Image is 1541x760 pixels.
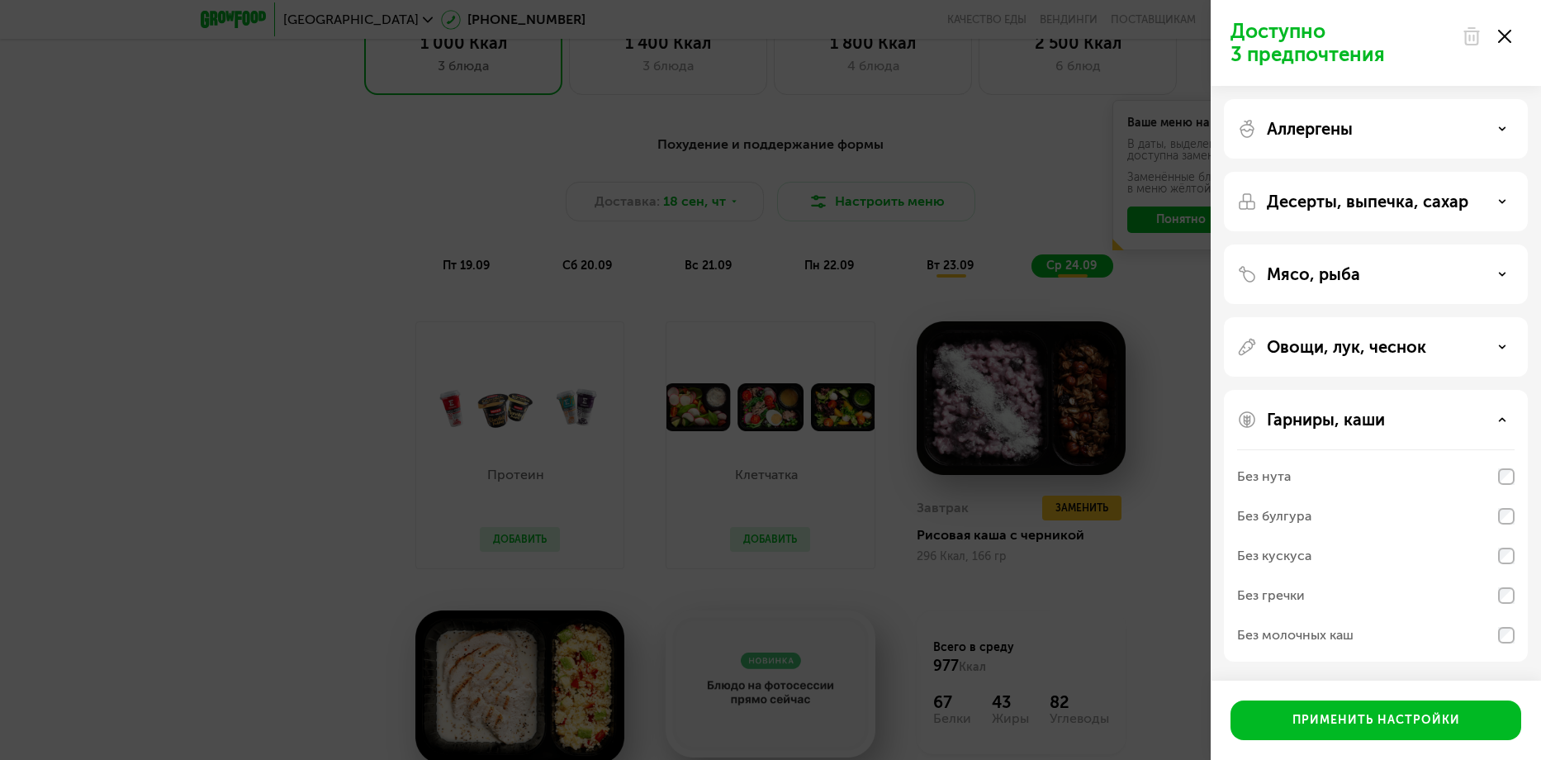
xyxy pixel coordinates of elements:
[1237,546,1311,566] div: Без кускуса
[1237,467,1291,487] div: Без нута
[1267,337,1426,357] p: Овощи, лук, чеснок
[1267,192,1468,211] p: Десерты, выпечка, сахар
[1237,506,1311,526] div: Без булгура
[1230,20,1452,66] p: Доступно 3 предпочтения
[1237,625,1354,645] div: Без молочных каш
[1267,119,1353,139] p: Аллергены
[1230,701,1521,740] button: Применить настройки
[1237,586,1305,606] div: Без гречки
[1267,410,1385,430] p: Гарниры, каши
[1267,264,1360,284] p: Мясо, рыба
[1292,712,1460,729] div: Применить настройки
